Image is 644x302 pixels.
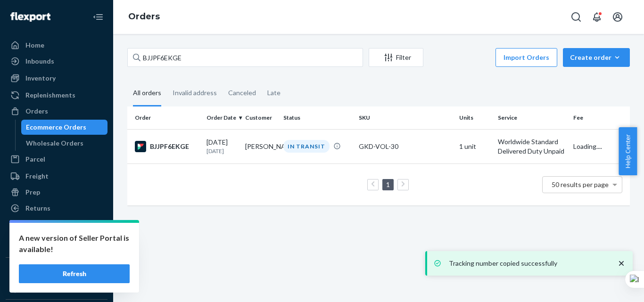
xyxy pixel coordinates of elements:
[206,138,238,155] div: [DATE]
[203,106,241,129] th: Order Date
[455,106,494,129] th: Units
[6,284,107,295] a: Add Integration
[6,185,107,200] a: Prep
[6,235,107,250] a: Billing
[26,139,83,148] div: Wholesale Orders
[25,90,75,100] div: Replenishments
[570,106,630,129] th: Fee
[173,81,217,105] div: Invalid address
[228,81,256,105] div: Canceled
[6,38,107,53] a: Home
[25,155,45,164] div: Parcel
[25,188,40,197] div: Prep
[6,104,107,119] a: Orders
[133,81,161,106] div: All orders
[498,137,566,156] p: Worldwide Standard Delivered Duty Unpaid
[267,81,281,105] div: Late
[495,48,557,67] button: Import Orders
[6,152,107,167] a: Parcel
[128,11,160,22] a: Orders
[6,265,107,280] button: Integrations
[26,122,86,132] div: Ecommerce Orders
[359,142,452,151] div: GKD-VOL-30
[25,57,54,66] div: Inbounds
[608,8,627,26] button: Open account menu
[10,12,50,22] img: Flexport logo
[127,48,363,67] input: Search orders
[21,120,108,135] a: Ecommerce Orders
[241,129,280,163] td: [PERSON_NAME]
[19,264,130,283] button: Refresh
[89,8,107,26] button: Close Navigation
[245,114,276,122] div: Customer
[283,140,330,153] div: IN TRANSIT
[369,53,423,62] div: Filter
[280,106,355,129] th: Status
[21,136,108,151] a: Wholesale Orders
[25,171,49,181] div: Freight
[384,180,392,188] a: Page 1 is your current page
[25,204,50,213] div: Returns
[587,8,606,26] button: Open notifications
[552,180,609,188] span: 50 results per page
[449,259,607,268] p: Tracking number copied successfully
[25,106,48,116] div: Orders
[206,147,238,155] p: [DATE]
[617,259,626,268] svg: close toast
[121,3,167,31] ol: breadcrumbs
[570,129,630,163] td: Loading....
[25,41,44,50] div: Home
[25,73,56,83] div: Inventory
[6,54,107,69] a: Inbounds
[494,106,570,129] th: Service
[355,106,455,129] th: SKU
[369,48,423,67] button: Filter
[6,88,107,103] a: Replenishments
[570,53,623,62] div: Create order
[135,141,199,152] div: BJJPF6EKGE
[455,129,494,163] td: 1 unit
[619,127,637,175] button: Help Center
[567,8,586,26] button: Open Search Box
[563,48,630,67] button: Create order
[6,169,107,184] a: Freight
[6,218,107,233] a: Reporting
[19,232,130,255] p: A new version of Seller Portal is available!
[584,274,635,297] iframe: Opens a widget where you can chat to one of our agents
[6,71,107,86] a: Inventory
[127,106,203,129] th: Order
[6,201,107,216] a: Returns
